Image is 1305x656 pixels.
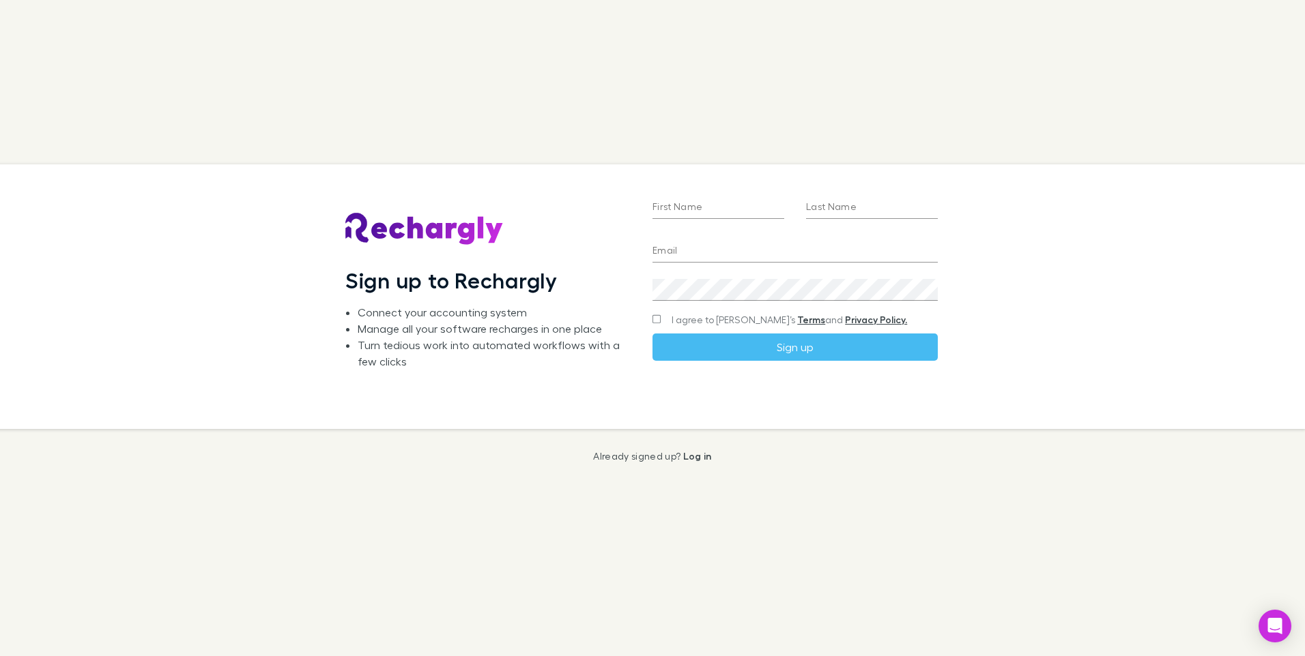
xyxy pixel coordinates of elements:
[652,333,938,361] button: Sign up
[797,314,825,325] a: Terms
[358,304,631,320] li: Connect your accounting system
[845,314,907,325] a: Privacy Policy.
[345,267,558,293] h1: Sign up to Rechargly
[358,337,631,370] li: Turn tedious work into automated workflows with a few clicks
[683,450,712,462] a: Log in
[1259,610,1291,642] div: Open Intercom Messenger
[345,213,504,245] img: Rechargly's Logo
[358,320,631,337] li: Manage all your software recharges in one place
[672,313,907,327] span: I agree to [PERSON_NAME]’s and
[593,451,711,462] p: Already signed up?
